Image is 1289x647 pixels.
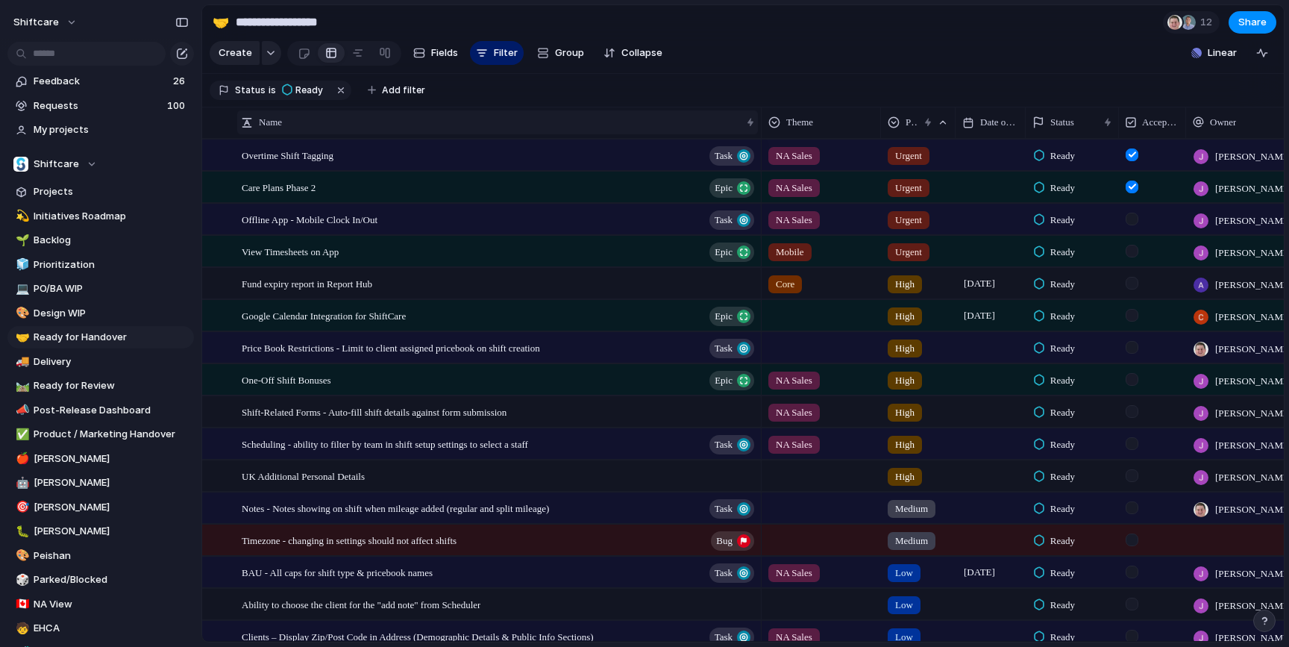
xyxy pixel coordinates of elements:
[34,281,189,296] span: PO/BA WIP
[295,84,323,97] span: Ready
[7,254,194,276] div: 🧊Prioritization
[34,257,189,272] span: Prioritization
[895,437,915,452] span: High
[895,405,915,420] span: High
[1050,341,1075,356] span: Ready
[895,181,922,196] span: Urgent
[7,496,194,519] a: 🎯[PERSON_NAME]
[34,74,169,89] span: Feedback
[13,306,28,321] button: 🎨
[7,326,194,348] div: 🤝Ready for Handover
[16,523,26,540] div: 🐛
[709,210,754,230] button: Task
[13,209,28,224] button: 💫
[7,545,194,567] a: 🎨Peishan
[895,534,928,548] span: Medium
[960,307,999,325] span: [DATE]
[242,339,540,356] span: Price Book Restrictions - Limit to client assigned pricebook on shift creation
[242,210,377,228] span: Offline App - Mobile Clock In/Out
[13,621,28,636] button: 🧒
[13,475,28,490] button: 🤖
[709,307,754,326] button: Epic
[7,448,194,470] a: 🍎[PERSON_NAME]
[242,307,406,324] span: Google Calendar Integration for ShiftCare
[1208,46,1237,60] span: Linear
[1050,373,1075,388] span: Ready
[709,146,754,166] button: Task
[7,229,194,251] div: 🌱Backlog
[715,210,733,231] span: Task
[242,146,333,163] span: Overtime Shift Tagging
[776,437,812,452] span: NA Sales
[1050,630,1075,645] span: Ready
[709,563,754,583] button: Task
[34,354,189,369] span: Delivery
[34,403,189,418] span: Post-Release Dashboard
[34,548,189,563] span: Peishan
[776,277,794,292] span: Core
[16,281,26,298] div: 💻
[895,149,922,163] span: Urgent
[709,628,754,647] button: Task
[716,531,733,551] span: Bug
[277,82,332,99] button: Ready
[235,84,266,97] span: Status
[259,115,282,130] span: Name
[895,598,913,613] span: Low
[7,351,194,373] a: 🚚Delivery
[980,115,1018,130] span: Date of handover
[34,233,189,248] span: Backlog
[7,205,194,228] a: 💫Initiatives Roadmap
[776,566,812,581] span: NA Sales
[242,467,365,484] span: UK Additional Personal Details
[13,257,28,272] button: 🧊
[16,450,26,467] div: 🍎
[1050,149,1075,163] span: Ready
[213,12,229,32] div: 🤝
[715,146,733,166] span: Task
[13,354,28,369] button: 🚚
[34,427,189,442] span: Product / Marketing Handover
[1050,309,1075,324] span: Ready
[219,46,252,60] span: Create
[13,233,28,248] button: 🌱
[34,330,189,345] span: Ready for Handover
[359,80,434,101] button: Add filter
[715,242,733,263] span: Epic
[13,15,59,30] span: shiftcare
[16,207,26,225] div: 💫
[167,99,188,113] span: 100
[210,41,260,65] button: Create
[1050,501,1075,516] span: Ready
[7,569,194,591] a: 🎲Parked/Blocked
[34,475,189,490] span: [PERSON_NAME]
[7,302,194,325] div: 🎨Design WIP
[382,84,425,97] span: Add filter
[7,593,194,616] div: 🇨🇦NA View
[1050,598,1075,613] span: Ready
[7,472,194,494] div: 🤖[PERSON_NAME]
[1050,566,1075,581] span: Ready
[709,371,754,390] button: Epic
[7,70,194,93] a: Feedback26
[16,256,26,273] div: 🧊
[1200,15,1217,30] span: 12
[960,275,999,293] span: [DATE]
[173,74,188,89] span: 26
[895,373,915,388] span: High
[1050,181,1075,196] span: Ready
[16,304,26,322] div: 🎨
[7,617,194,640] a: 🧒EHCA
[13,427,28,442] button: ✅
[242,275,372,292] span: Fund expiry report in Report Hub
[895,309,915,324] span: High
[1185,42,1243,64] button: Linear
[1229,11,1276,34] button: Share
[13,451,28,466] button: 🍎
[34,99,163,113] span: Requests
[7,278,194,300] div: 💻PO/BA WIP
[242,531,457,548] span: Timezone - changing in settings should not affect shifts
[470,41,524,65] button: Filter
